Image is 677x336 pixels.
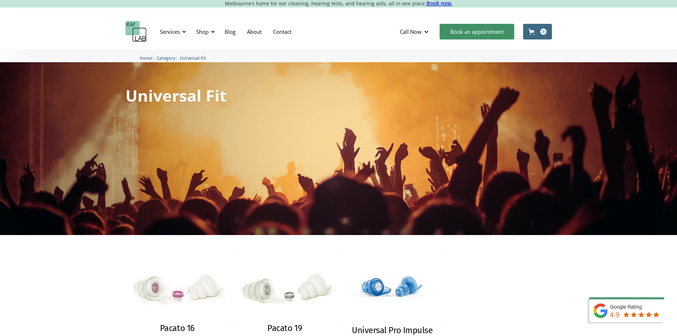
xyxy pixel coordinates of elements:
[440,24,514,39] a: Book an appointment
[523,24,552,39] a: Open cart
[140,54,157,62] li: 〉
[394,21,436,42] div: Call Now
[160,323,195,334] h2: Pacato 16
[340,252,445,324] img: Universal Pro Impulse
[540,28,547,35] div: 0
[180,55,206,61] span: Universal Fit
[241,21,267,42] a: About
[192,21,217,42] div: Shop
[125,252,230,321] img: Pacato 16
[196,28,209,35] div: Shop
[267,323,302,334] h2: Pacato 19
[140,55,152,61] span: Home
[157,55,175,61] span: Category
[352,325,432,336] h2: Universal Pro Impulse
[156,21,188,42] div: Services
[180,54,206,61] a: Universal Fit
[157,54,175,61] a: Category
[125,21,147,42] a: home
[219,21,241,42] a: Blog
[140,54,152,61] a: Home
[267,21,297,42] a: Contact
[400,28,421,35] div: Call Now
[125,87,227,103] h1: Universal Fit
[160,28,180,35] div: Services
[233,252,337,321] img: Pacato 19
[157,54,180,62] li: 〉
